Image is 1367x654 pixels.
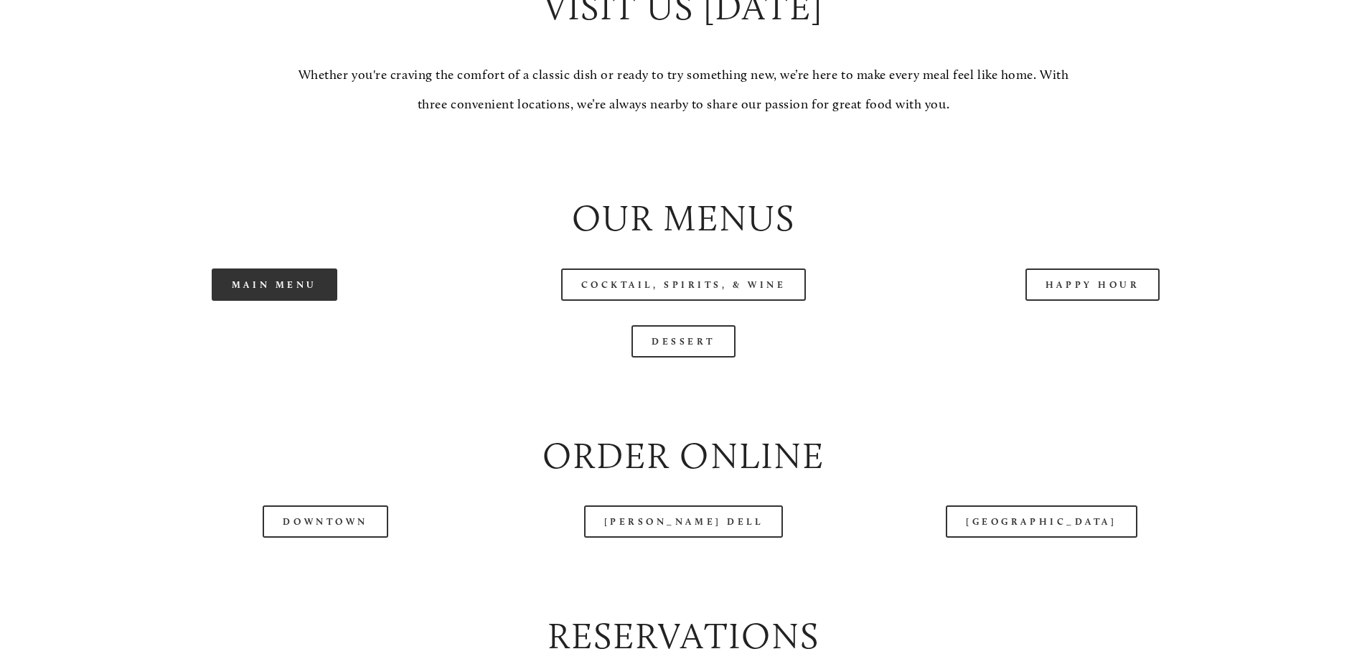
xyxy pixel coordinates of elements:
a: [GEOGRAPHIC_DATA] [946,505,1137,538]
a: Main Menu [212,268,337,301]
a: Downtown [263,505,387,538]
a: Happy Hour [1025,268,1160,301]
h2: Order Online [82,431,1284,482]
a: Cocktail, Spirits, & Wine [561,268,807,301]
a: Dessert [631,325,736,358]
h2: Our Menus [82,193,1284,244]
a: [PERSON_NAME] Dell [584,505,784,538]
